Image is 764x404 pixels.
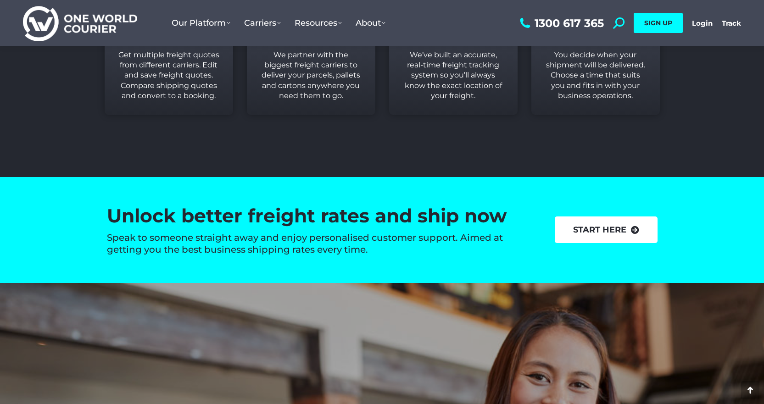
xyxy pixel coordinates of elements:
a: Resources [288,9,349,37]
p: We’ve built an accurate, real-time freight tracking system so you’ll always know the exact locati... [403,50,504,101]
a: start here [555,216,658,243]
a: Carriers [237,9,288,37]
a: About [349,9,392,37]
span: Carriers [244,18,281,28]
p: You decide when your shipment will be delivered. Choose a time that suits you and fits in with yo... [545,50,646,101]
span: Our Platform [172,18,230,28]
a: Track [722,19,741,28]
p: Get multiple freight quotes from different carriers. Edit and save freight quotes. Compare shippi... [118,50,219,101]
a: SIGN UP [634,13,683,33]
a: Login [692,19,713,28]
h2: Unlock better freight rates and ship now [107,205,515,227]
span: Resources [295,18,342,28]
h4: Speak to someone straight away and enjoy personalised customer support. Aimed at getting you the ... [107,232,515,255]
span: SIGN UP [644,19,672,27]
span: About [356,18,385,28]
p: We partner with the biggest freight carriers to deliver your parcels, pallets and cartons anywher... [261,50,362,101]
a: Our Platform [165,9,237,37]
img: One World Courier [23,5,137,42]
a: 1300 617 365 [518,17,604,29]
